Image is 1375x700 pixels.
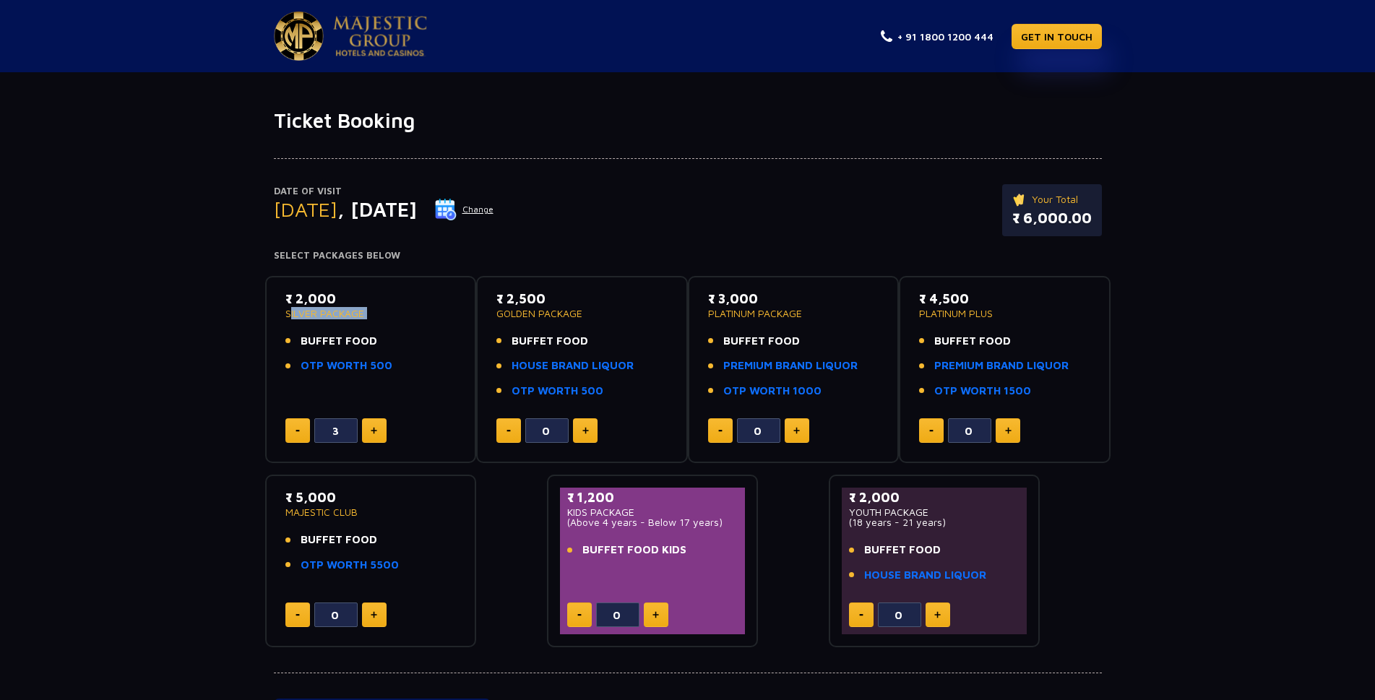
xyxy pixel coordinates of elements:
[859,614,863,616] img: minus
[274,12,324,61] img: Majestic Pride
[934,358,1069,374] a: PREMIUM BRAND LIQUOR
[567,517,738,527] p: (Above 4 years - Below 17 years)
[929,430,934,432] img: minus
[919,289,1090,308] p: ₹ 4,500
[567,488,738,507] p: ₹ 1,200
[934,333,1011,350] span: BUFFET FOOD
[708,308,879,319] p: PLATINUM PACKAGE
[434,198,494,221] button: Change
[512,358,634,374] a: HOUSE BRAND LIQUOR
[577,614,582,616] img: minus
[1012,24,1102,49] a: GET IN TOUCH
[1012,191,1092,207] p: Your Total
[296,430,300,432] img: minus
[274,184,494,199] p: Date of Visit
[849,507,1020,517] p: YOUTH PACKAGE
[333,16,427,56] img: Majestic Pride
[708,289,879,308] p: ₹ 3,000
[718,430,723,432] img: minus
[274,108,1102,133] h1: Ticket Booking
[864,542,941,558] span: BUFFET FOOD
[507,430,511,432] img: minus
[371,427,377,434] img: plus
[285,507,457,517] p: MAJESTIC CLUB
[301,358,392,374] a: OTP WORTH 500
[274,250,1102,262] h4: Select Packages Below
[371,611,377,618] img: plus
[512,333,588,350] span: BUFFET FOOD
[296,614,300,616] img: minus
[919,308,1090,319] p: PLATINUM PLUS
[934,383,1031,399] a: OTP WORTH 1500
[1005,427,1012,434] img: plus
[337,197,417,221] span: , [DATE]
[723,383,822,399] a: OTP WORTH 1000
[864,567,986,584] a: HOUSE BRAND LIQUOR
[496,289,668,308] p: ₹ 2,500
[285,488,457,507] p: ₹ 5,000
[567,507,738,517] p: KIDS PACKAGE
[934,611,941,618] img: plus
[723,358,858,374] a: PREMIUM BRAND LIQUOR
[652,611,659,618] img: plus
[582,427,589,434] img: plus
[496,308,668,319] p: GOLDEN PACKAGE
[274,197,337,221] span: [DATE]
[285,289,457,308] p: ₹ 2,000
[723,333,800,350] span: BUFFET FOOD
[1012,191,1027,207] img: ticket
[512,383,603,399] a: OTP WORTH 500
[849,517,1020,527] p: (18 years - 21 years)
[301,557,399,574] a: OTP WORTH 5500
[582,542,686,558] span: BUFFET FOOD KIDS
[793,427,800,434] img: plus
[1012,207,1092,229] p: ₹ 6,000.00
[301,333,377,350] span: BUFFET FOOD
[881,29,993,44] a: + 91 1800 1200 444
[849,488,1020,507] p: ₹ 2,000
[301,532,377,548] span: BUFFET FOOD
[285,308,457,319] p: SILVER PACKAGE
